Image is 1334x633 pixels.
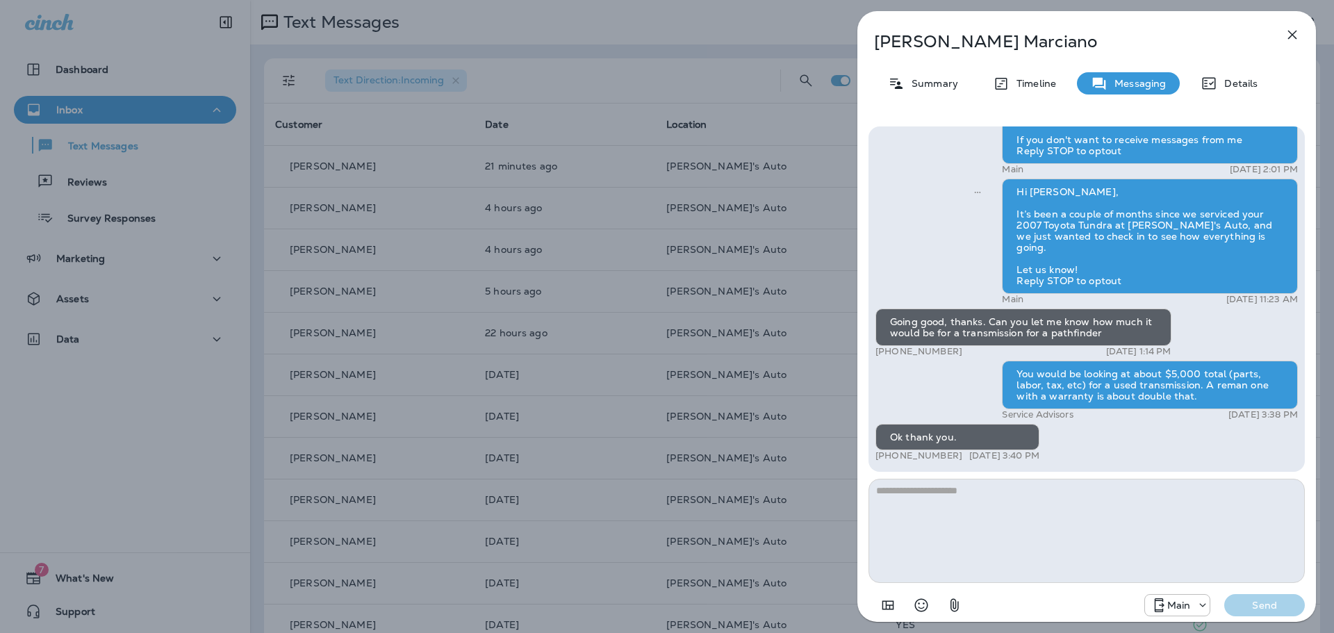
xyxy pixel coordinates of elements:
p: [DATE] 3:38 PM [1228,409,1298,420]
p: Timeline [1010,78,1056,89]
button: Select an emoji [907,591,935,619]
p: Main [1002,294,1023,305]
p: [PERSON_NAME] Marciano [874,32,1253,51]
p: [PHONE_NUMBER] [875,346,962,357]
p: Messaging [1107,78,1166,89]
p: [DATE] 1:14 PM [1106,346,1171,357]
div: +1 (941) 231-4423 [1145,597,1210,614]
p: [DATE] 3:40 PM [969,450,1039,461]
p: Main [1167,600,1191,611]
p: [PHONE_NUMBER] [875,450,962,461]
div: You would be looking at about $5,000 total (parts, labor, tax, etc) for a used transmission. A re... [1002,361,1298,409]
p: Summary [905,78,958,89]
div: Hi [PERSON_NAME], It’s been a couple of months since we serviced your 2007 Toyota Tundra at [PERS... [1002,179,1298,294]
p: [DATE] 2:01 PM [1230,164,1298,175]
p: Service Advisors [1002,409,1073,420]
p: [DATE] 11:23 AM [1226,294,1298,305]
div: Ok thank you. [875,424,1039,450]
button: Add in a premade template [874,591,902,619]
div: Going good, thanks. Can you let me know how much it would be for a transmission for a pathfinder [875,309,1171,346]
p: Details [1217,78,1258,89]
span: Sent [974,185,981,197]
p: Main [1002,164,1023,175]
